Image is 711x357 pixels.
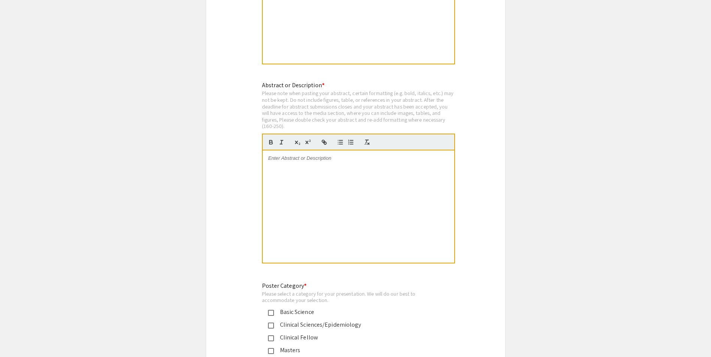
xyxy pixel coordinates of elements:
[262,290,437,303] div: Please select a category for your presentation. We will do our best to accommodate your selection.
[274,308,431,317] div: Basic Science
[262,282,307,290] mat-label: Poster Category
[262,90,455,129] div: Please note when pasting your abstract, certain formatting (e.g. bold, italics, etc.) may not be ...
[274,346,431,355] div: Masters
[262,81,325,89] mat-label: Abstract or Description
[274,333,431,342] div: Clinical Fellow
[274,320,431,329] div: Clinical Sciences/Epidemiology
[6,323,32,351] iframe: Chat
